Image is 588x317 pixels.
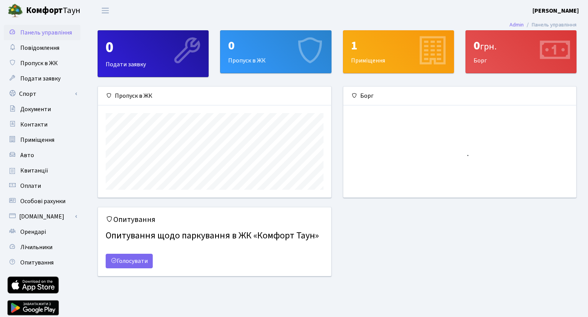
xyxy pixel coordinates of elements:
[20,74,60,83] span: Подати заявку
[96,4,115,17] button: Переключити навігацію
[20,228,46,236] span: Орендарі
[98,31,208,77] div: Подати заявку
[4,255,80,270] a: Опитування
[4,40,80,56] a: Повідомлення
[20,258,54,267] span: Опитування
[228,38,323,53] div: 0
[343,31,454,73] div: Приміщення
[532,6,579,15] a: [PERSON_NAME]
[4,224,80,240] a: Орендарі
[106,215,323,224] h5: Опитування
[498,17,588,33] nav: breadcrumb
[20,166,48,175] span: Квитанції
[20,28,72,37] span: Панель управління
[532,7,579,15] b: [PERSON_NAME]
[4,148,80,163] a: Авто
[220,31,331,73] div: Пропуск в ЖК
[98,30,209,77] a: 0Подати заявку
[4,71,80,86] a: Подати заявку
[4,209,80,224] a: [DOMAIN_NAME]
[20,59,58,67] span: Пропуск в ЖК
[20,243,52,251] span: Лічильники
[20,136,54,144] span: Приміщення
[98,87,331,105] div: Пропуск в ЖК
[8,3,23,18] img: logo.png
[20,120,47,129] span: Контакти
[4,102,80,117] a: Документи
[480,40,497,53] span: грн.
[343,30,454,73] a: 1Приміщення
[26,4,80,17] span: Таун
[20,197,65,205] span: Особові рахунки
[106,227,323,245] h4: Опитування щодо паркування в ЖК «Комфорт Таун»
[510,21,524,29] a: Admin
[106,38,201,57] div: 0
[4,25,80,40] a: Панель управління
[220,30,331,73] a: 0Пропуск в ЖК
[106,254,153,268] a: Голосувати
[4,178,80,194] a: Оплати
[20,151,34,159] span: Авто
[524,21,577,29] li: Панель управління
[466,31,576,73] div: Борг
[20,44,59,52] span: Повідомлення
[474,38,568,53] div: 0
[4,132,80,148] a: Приміщення
[26,4,63,16] b: Комфорт
[4,86,80,102] a: Спорт
[4,163,80,178] a: Квитанції
[4,240,80,255] a: Лічильники
[4,194,80,209] a: Особові рахунки
[4,56,80,71] a: Пропуск в ЖК
[343,87,577,105] div: Борг
[4,117,80,132] a: Контакти
[20,182,41,190] span: Оплати
[351,38,446,53] div: 1
[20,105,51,113] span: Документи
